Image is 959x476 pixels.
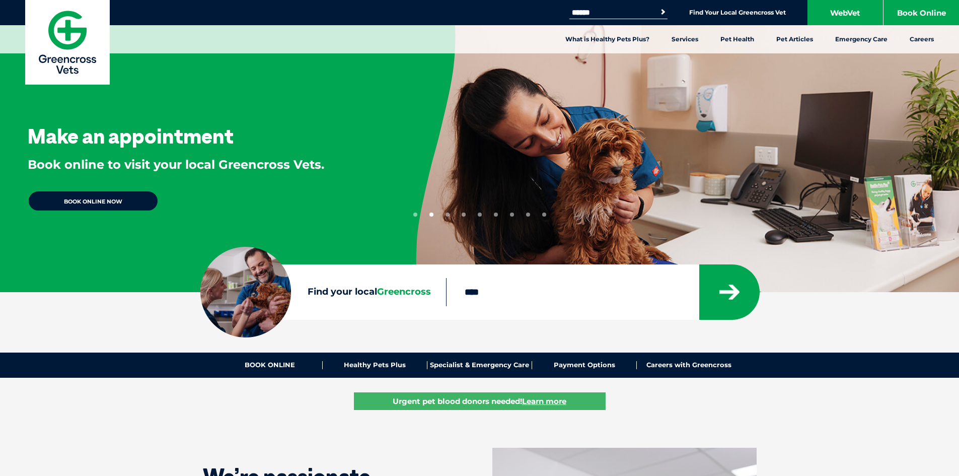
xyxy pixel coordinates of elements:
button: 8 of 9 [526,213,530,217]
button: 1 of 9 [413,213,417,217]
a: BOOK ONLINE [218,361,323,369]
button: 5 of 9 [478,213,482,217]
a: Services [660,25,709,53]
button: 9 of 9 [542,213,546,217]
label: Find your local [200,285,446,300]
button: Search [658,7,668,17]
p: Book online to visit your local Greencross Vets. [28,156,324,173]
u: Learn more [522,396,566,406]
a: What is Healthy Pets Plus? [554,25,660,53]
button: 2 of 9 [429,213,433,217]
a: Payment Options [532,361,637,369]
a: Urgent pet blood donors needed!Learn more [354,392,606,410]
a: Careers [899,25,945,53]
span: Greencross [377,286,431,297]
a: BOOK ONLINE NOW [28,190,159,212]
button: 6 of 9 [494,213,498,217]
h3: Make an appointment [28,126,234,146]
a: Find Your Local Greencross Vet [689,9,786,17]
button: 4 of 9 [462,213,466,217]
button: 7 of 9 [510,213,514,217]
a: Healthy Pets Plus [323,361,427,369]
button: 3 of 9 [446,213,450,217]
a: Pet Articles [765,25,824,53]
a: Pet Health [709,25,765,53]
a: Emergency Care [824,25,899,53]
a: Careers with Greencross [637,361,741,369]
a: Specialist & Emergency Care [427,361,532,369]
